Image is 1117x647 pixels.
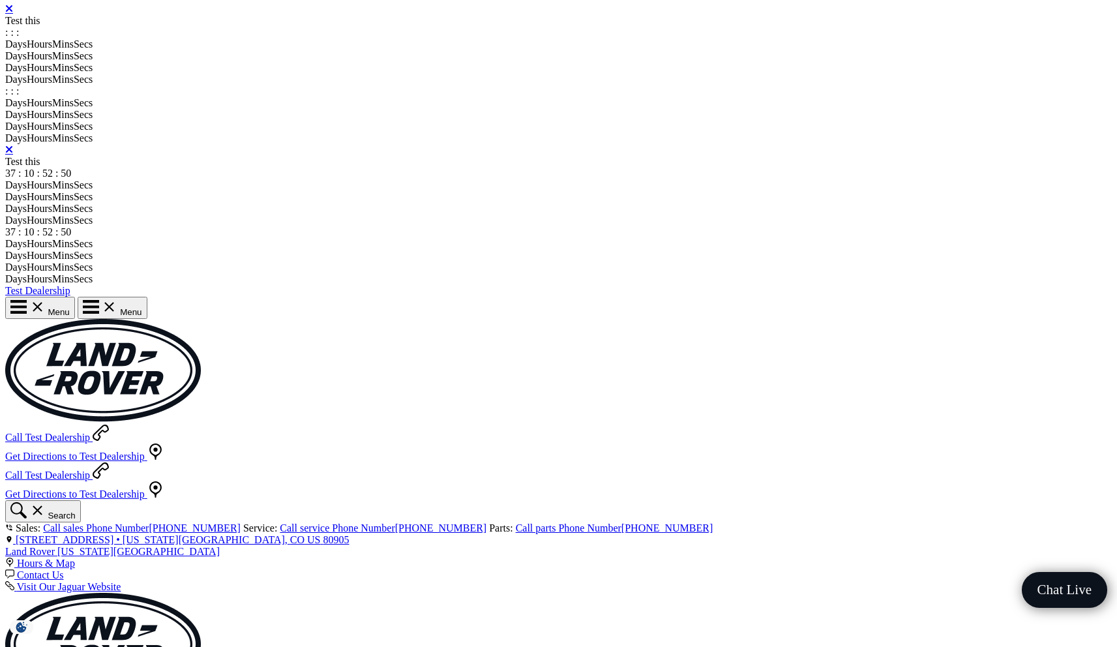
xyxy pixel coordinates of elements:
[74,262,93,273] span: Secs
[5,38,27,50] span: Days
[55,226,58,237] span: :
[52,179,74,190] span: Mins
[74,215,93,226] span: Secs
[74,121,93,132] span: Secs
[280,522,395,534] span: Call service Phone Number
[5,156,40,167] span: Test this
[27,179,52,190] span: Hours
[27,238,52,249] span: Hours
[5,470,90,481] span: Call Test Dealership
[5,27,8,38] span: :
[290,534,305,545] span: CO
[74,132,93,143] span: Secs
[5,97,27,108] span: Days
[74,238,93,249] span: Secs
[52,215,74,226] span: Mins
[323,534,350,545] span: 80905
[27,121,52,132] span: Hours
[74,273,93,284] span: Secs
[61,226,71,237] span: 50
[16,534,120,545] span: [STREET_ADDRESS] •
[27,62,52,73] span: Hours
[5,50,27,61] span: Days
[5,132,27,143] span: Days
[5,500,81,522] button: Open the inventory search
[74,50,93,61] span: Secs
[52,273,74,284] span: Mins
[5,413,201,424] a: land-rover
[243,522,275,534] span: Service
[74,109,93,120] span: Secs
[5,432,90,443] span: Call Test Dealership
[5,121,27,132] span: Days
[52,250,74,261] span: Mins
[52,97,74,108] span: Mins
[52,132,74,143] span: Mins
[74,191,93,202] span: Secs
[27,203,52,214] span: Hours
[42,168,53,179] span: 52
[1022,572,1107,608] a: Chat Live
[275,522,277,534] span: :
[7,620,37,634] section: Click to Open Cookie Consent Modal
[27,215,52,226] span: Hours
[52,203,74,214] span: Mins
[27,109,52,120] span: Hours
[5,470,109,481] a: Call Test Dealership
[38,522,40,534] span: :
[5,285,70,296] a: Test Dealership
[516,522,713,534] a: Call parts Phone Number[PHONE_NUMBER]
[5,215,27,226] span: Days
[16,85,19,97] span: :
[27,273,52,284] span: Hours
[23,168,34,179] span: 10
[5,262,27,273] span: Days
[48,511,75,520] span: Search
[52,50,74,61] span: Mins
[37,168,39,179] span: :
[5,191,27,202] span: Days
[489,522,510,534] span: Parts
[5,62,27,73] span: Days
[61,168,71,179] span: 50
[18,168,21,179] span: :
[52,121,74,132] span: Mins
[5,451,164,462] a: Get Directions to Test Dealership
[5,489,145,500] span: Get Directions to Test Dealership
[5,179,27,190] span: Days
[74,97,93,108] span: Secs
[5,569,64,580] a: Contact Us
[5,432,109,443] a: Call Test Dealership
[5,238,27,249] span: Days
[5,74,27,85] span: Days
[5,250,27,261] span: Days
[74,179,93,190] span: Secs
[74,250,93,261] span: Secs
[27,250,52,261] span: Hours
[16,27,19,38] span: :
[43,522,241,534] a: Call sales Phone Number[PHONE_NUMBER]
[27,97,52,108] span: Hours
[5,3,13,14] a: Close
[5,581,121,592] a: Visit Our Jaguar Website
[27,132,52,143] span: Hours
[120,307,141,317] span: Menu
[74,74,93,85] span: Secs
[7,620,37,634] img: Opt-Out Icon
[74,38,93,50] span: Secs
[516,522,621,534] span: Call parts Phone Number
[280,522,486,534] a: Call service Phone Number[PHONE_NUMBER]
[5,319,201,422] img: Generic
[10,27,13,38] span: :
[48,307,69,317] span: Menu
[5,109,27,120] span: Days
[5,451,145,462] span: Get Directions to Test Dealership
[52,74,74,85] span: Mins
[5,273,27,284] span: Days
[5,489,164,500] a: Get Directions to Test Dealership
[5,203,27,214] span: Days
[52,262,74,273] span: Mins
[27,50,52,61] span: Hours
[74,62,93,73] span: Secs
[5,168,16,179] span: 37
